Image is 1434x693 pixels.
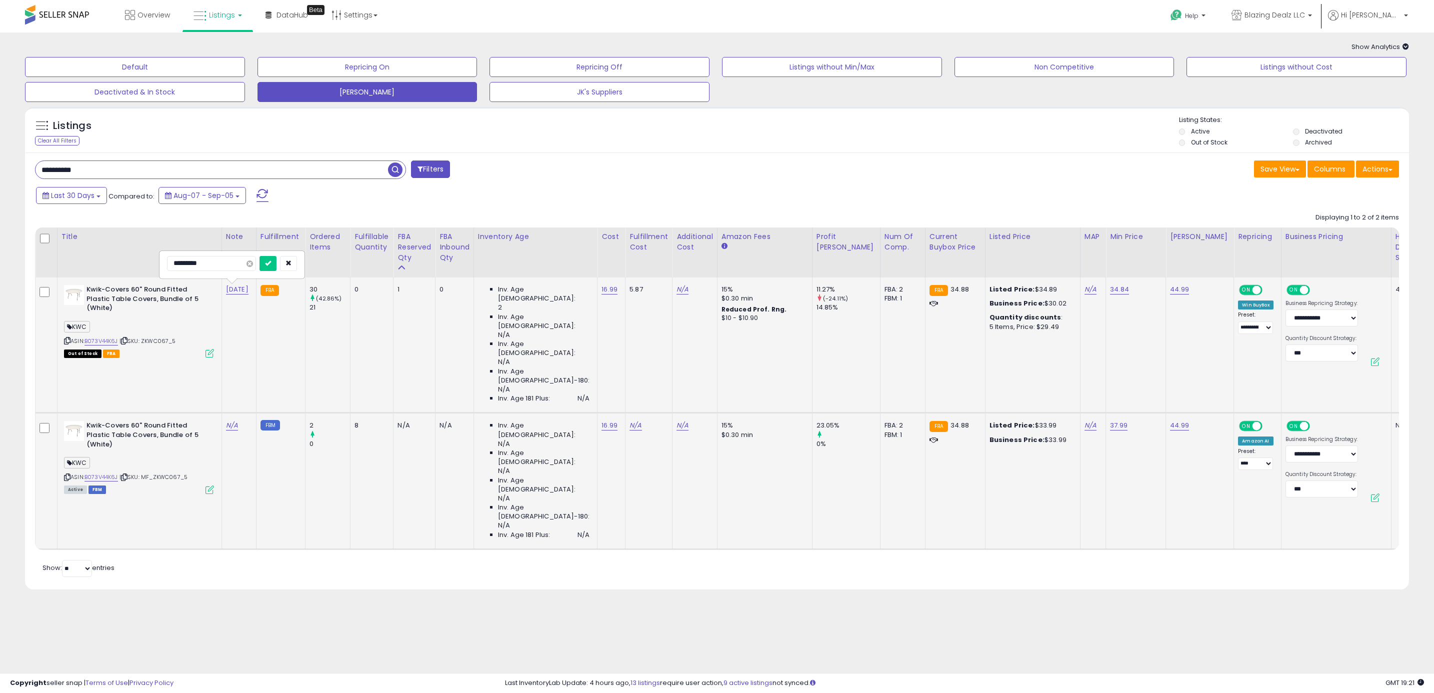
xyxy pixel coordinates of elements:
div: $0.30 min [721,430,804,439]
div: N/A [439,421,466,430]
div: Note [226,231,252,242]
span: N/A [577,394,589,403]
small: FBA [929,285,948,296]
div: Amazon AI [1238,436,1273,445]
span: KWC [64,321,90,332]
a: Hi [PERSON_NAME] [1328,10,1408,32]
span: N/A [498,357,510,366]
span: Inv. Age 181 Plus: [498,394,550,403]
span: OFF [1308,286,1324,294]
button: Filters [411,160,450,178]
small: FBA [260,285,279,296]
div: Repricing [1238,231,1277,242]
div: Preset: [1238,311,1273,333]
p: Listing States: [1179,115,1409,125]
div: FBA Reserved Qty [397,231,431,263]
span: FBA [103,349,120,358]
span: Compared to: [108,191,154,201]
a: N/A [226,420,238,430]
div: ASIN: [64,421,214,492]
a: 16.99 [601,420,617,430]
span: OFF [1308,422,1324,430]
span: N/A [498,439,510,448]
button: Repricing Off [489,57,709,77]
div: 30 [309,285,350,294]
a: N/A [676,284,688,294]
div: 21 [309,303,350,312]
div: Additional Cost [676,231,713,252]
span: N/A [498,385,510,394]
div: 23.05% [816,421,880,430]
img: 212LyGJwa6L._SL40_.jpg [64,421,84,441]
a: B073V44K6J [84,473,118,481]
span: Inv. Age [DEMOGRAPHIC_DATA]: [498,476,589,494]
span: Inv. Age [DEMOGRAPHIC_DATA]-180: [498,367,589,385]
span: Listings [209,10,235,20]
b: Business Price: [989,298,1044,308]
b: Listed Price: [989,284,1035,294]
small: FBM [260,420,280,430]
div: 41.20 [1395,285,1428,294]
span: ON [1287,286,1300,294]
i: Get Help [1170,9,1182,21]
b: Reduced Prof. Rng. [721,305,787,313]
span: 34.88 [950,284,969,294]
div: 8 [354,421,385,430]
span: All listings that are currently out of stock and unavailable for purchase on Amazon [64,349,101,358]
span: Hi [PERSON_NAME] [1341,10,1401,20]
span: KWC [64,457,90,468]
span: OFF [1261,422,1277,430]
span: N/A [577,530,589,539]
div: 0 [354,285,385,294]
span: Inv. Age [DEMOGRAPHIC_DATA]: [498,339,589,357]
span: 34.88 [950,420,969,430]
div: ASIN: [64,285,214,356]
div: Ordered Items [309,231,346,252]
b: Listed Price: [989,420,1035,430]
div: Business Pricing [1285,231,1387,242]
div: N/A [397,421,427,430]
div: Fulfillment Cost [629,231,668,252]
b: Kwik-Covers 60" Round Fitted Plastic Table Covers, Bundle of 5 (White) [86,421,208,451]
div: FBA: 2 [884,285,917,294]
div: Listed Price [989,231,1076,242]
span: Inv. Age [DEMOGRAPHIC_DATA]: [498,421,589,439]
div: Win BuyBox [1238,300,1273,309]
div: 2 [309,421,350,430]
a: 44.99 [1170,420,1189,430]
div: Fulfillable Quantity [354,231,389,252]
button: Actions [1356,160,1399,177]
span: ON [1240,422,1252,430]
span: All listings currently available for purchase on Amazon [64,485,87,494]
span: Inv. Age [DEMOGRAPHIC_DATA]: [498,312,589,330]
div: 0 [439,285,466,294]
small: (-24.11%) [823,294,848,302]
a: 44.99 [1170,284,1189,294]
label: Quantity Discount Strategy: [1285,335,1358,342]
span: ON [1240,286,1252,294]
div: FBM: 1 [884,430,917,439]
span: N/A [498,330,510,339]
label: Business Repricing Strategy: [1285,436,1358,443]
span: Show Analytics [1351,42,1409,51]
div: Title [61,231,217,242]
button: Listings without Min/Max [722,57,942,77]
button: Save View [1254,160,1306,177]
div: MAP [1084,231,1101,242]
a: 34.84 [1110,284,1129,294]
div: 15% [721,285,804,294]
div: 11.27% [816,285,880,294]
a: 37.99 [1110,420,1127,430]
span: Aug-07 - Sep-05 [173,190,233,200]
span: 2 [498,303,502,312]
span: N/A [498,521,510,530]
div: N/A [1395,421,1428,430]
span: Blazing Dealz LLC [1244,10,1305,20]
a: N/A [676,420,688,430]
div: $0.30 min [721,294,804,303]
h5: Listings [53,119,91,133]
span: Inv. Age 181 Plus: [498,530,550,539]
div: Current Buybox Price [929,231,981,252]
div: Fulfillment [260,231,301,242]
div: Profit [PERSON_NAME] [816,231,876,252]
